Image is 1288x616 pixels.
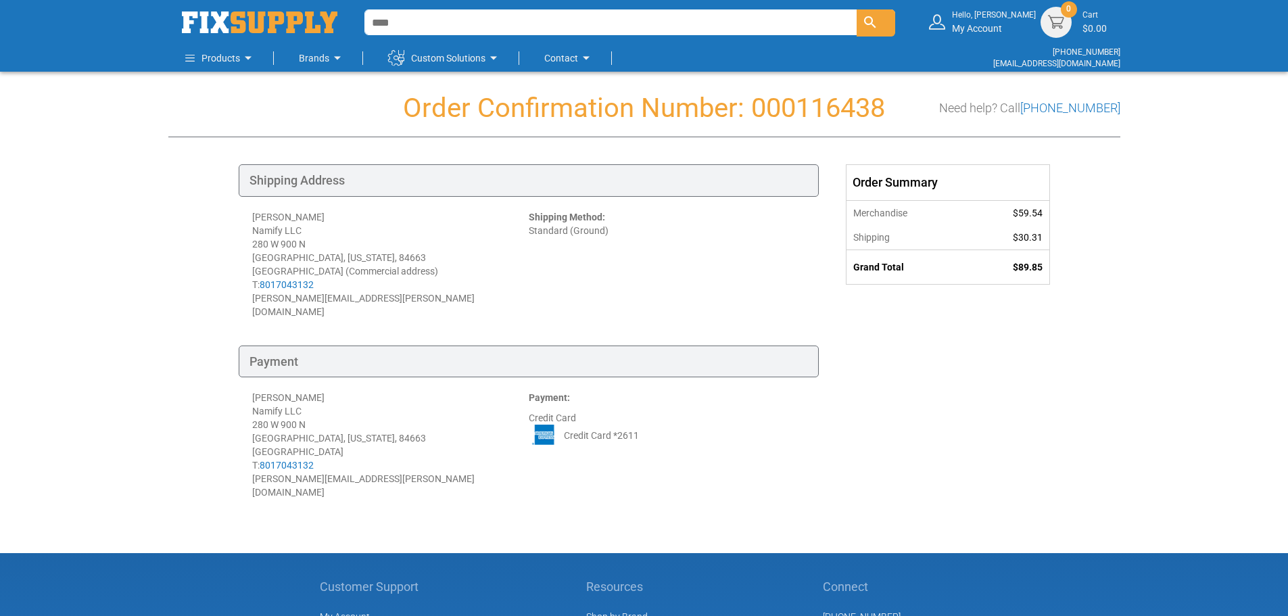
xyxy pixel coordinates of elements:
[260,460,314,471] a: 8017043132
[1013,262,1043,273] span: $89.85
[299,45,345,72] a: Brands
[529,212,605,222] strong: Shipping Method:
[239,346,819,378] div: Payment
[564,429,639,442] span: Credit Card *2611
[846,165,1049,200] div: Order Summary
[1013,208,1043,218] span: $59.54
[846,225,970,250] th: Shipping
[252,391,529,499] div: [PERSON_NAME] Namify LLC 280 W 900 N [GEOGRAPHIC_DATA], [US_STATE], 84663 [GEOGRAPHIC_DATA] T: [P...
[529,210,805,318] div: Standard (Ground)
[529,391,805,499] div: Credit Card
[239,164,819,197] div: Shipping Address
[529,425,560,445] img: AE
[529,392,570,403] strong: Payment:
[182,11,337,33] a: store logo
[185,45,256,72] a: Products
[544,45,594,72] a: Contact
[1082,9,1107,21] small: Cart
[1020,101,1120,115] a: [PHONE_NUMBER]
[586,580,663,594] h5: Resources
[1082,23,1107,34] span: $0.00
[320,580,426,594] h5: Customer Support
[952,9,1036,34] div: My Account
[260,279,314,290] a: 8017043132
[823,580,969,594] h5: Connect
[252,210,529,318] div: [PERSON_NAME] Namify LLC 280 W 900 N [GEOGRAPHIC_DATA], [US_STATE], 84663 [GEOGRAPHIC_DATA] (Comm...
[388,45,502,72] a: Custom Solutions
[1066,3,1071,15] span: 0
[1013,232,1043,243] span: $30.31
[952,9,1036,21] small: Hello, [PERSON_NAME]
[939,101,1120,115] h3: Need help? Call
[182,11,337,33] img: Fix Industrial Supply
[853,262,904,273] strong: Grand Total
[168,93,1120,123] h1: Order Confirmation Number: 000116438
[846,200,970,225] th: Merchandise
[993,59,1120,68] a: [EMAIL_ADDRESS][DOMAIN_NAME]
[1053,47,1120,57] a: [PHONE_NUMBER]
